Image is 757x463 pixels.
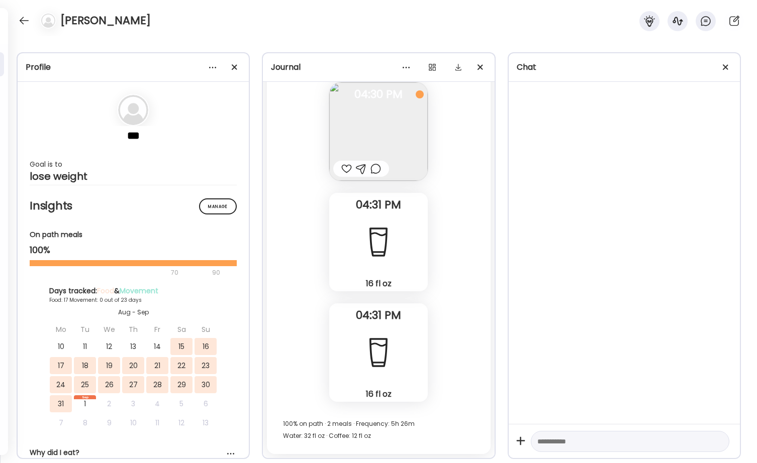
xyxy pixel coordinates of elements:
div: 30 [195,376,217,393]
div: 14 [146,338,168,355]
div: Goal is to [30,158,237,170]
div: Tu [74,321,96,338]
span: 04:31 PM [329,200,428,209]
div: 11 [146,414,168,431]
div: 20 [122,357,144,374]
div: Why did I eat? [30,447,237,458]
div: 16 fl oz [333,278,424,289]
div: 31 [50,395,72,412]
div: 18 [74,357,96,374]
div: 29 [170,376,193,393]
h4: [PERSON_NAME] [60,13,151,29]
div: 12 [170,414,193,431]
div: Mo [50,321,72,338]
div: 10 [50,338,72,355]
div: Manage [199,198,237,214]
div: 90 [211,267,221,279]
div: 16 fl oz [333,389,424,399]
div: Fr [146,321,168,338]
img: images%2FMmnsg9FMMIdfUg6NitmvFa1XKOJ3%2FG9rnvPWM184iCOfeYd4q%2FhLQdB13M67fZbaijOgkd_240 [329,82,428,181]
div: 11 [74,338,96,355]
div: 16 [195,338,217,355]
div: Days tracked: & [49,286,217,296]
h2: Insights [30,198,237,213]
div: 4 [146,395,168,412]
div: 100% [30,244,237,256]
div: Profile [26,61,241,73]
div: Su [195,321,217,338]
div: On path meals [30,229,237,240]
span: 04:31 PM [329,311,428,320]
div: 12 [98,338,120,355]
div: 3 [122,395,144,412]
div: Th [122,321,144,338]
div: 22 [170,357,193,374]
div: 17 [50,357,72,374]
div: 9 [98,414,120,431]
div: 13 [195,414,217,431]
div: 24 [50,376,72,393]
div: 6 [195,395,217,412]
div: 13 [122,338,144,355]
div: 25 [74,376,96,393]
div: We [98,321,120,338]
div: Chat [517,61,732,73]
div: 8 [74,414,96,431]
img: bg-avatar-default.svg [118,95,148,125]
img: bg-avatar-default.svg [41,14,55,28]
div: Sa [170,321,193,338]
div: 19 [98,357,120,374]
div: 70 [30,267,209,279]
div: 100% on path · 2 meals · Frequency: 5h 26m Water: 32 fl oz · Coffee: 12 fl oz [283,418,474,442]
div: 1 [74,395,96,412]
div: Sep [74,395,96,399]
div: 26 [98,376,120,393]
div: Aug - Sep [49,308,217,317]
div: lose weight [30,170,237,182]
div: 28 [146,376,168,393]
div: 5 [170,395,193,412]
div: Journal [271,61,486,73]
span: Movement [120,286,158,296]
div: Food: 17 Movement: 0 out of 23 days [49,296,217,304]
div: 15 [170,338,193,355]
div: 10 [122,414,144,431]
div: 7 [50,414,72,431]
div: 23 [195,357,217,374]
span: Food [97,286,114,296]
div: 27 [122,376,144,393]
div: 21 [146,357,168,374]
div: 2 [98,395,120,412]
span: 04:30 PM [329,90,428,99]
